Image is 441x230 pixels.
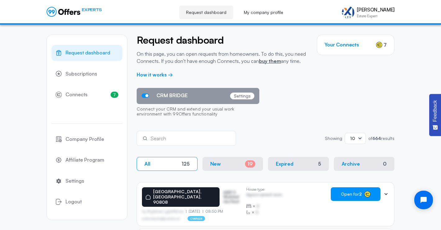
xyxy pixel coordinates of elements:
span: Open for [341,192,362,197]
span: 10 [350,136,355,141]
button: Feedback - Show survey [429,94,441,136]
p: Archive [342,161,360,167]
span: Request dashboard [66,49,110,57]
p: Agrwsv qwervf oiuns [246,193,282,198]
span: Logout [66,198,82,206]
p: of results [368,136,394,141]
span: Affiliate Program [66,156,104,164]
p: asdfasdfasasfd@asdfasd.asf [142,217,180,220]
a: Settings [52,173,122,189]
p: owner [188,216,205,221]
h2: Request dashboard [137,35,307,46]
p: [GEOGRAPHIC_DATA], [GEOGRAPHIC_DATA], 90808 [153,189,216,205]
h3: Your Connects [325,42,359,48]
div: × [246,203,282,209]
p: Settings [230,93,254,99]
p: All [144,161,150,167]
span: B [257,203,259,209]
p: Connect your CRM and extend your usual work environment with 99Offers functionality [137,104,259,120]
strong: 2 [359,191,362,197]
div: × [246,209,282,215]
a: Affiliate Program [52,152,122,168]
a: buy them [259,58,281,64]
img: Hernandez Oscar [342,6,354,19]
span: EXPERTS [82,7,102,13]
p: [PERSON_NAME] [357,7,394,13]
div: 5 [318,161,321,167]
p: Estate Expert [357,14,394,18]
button: Open for2 [331,187,380,201]
p: House type [246,187,282,192]
div: 0 [383,161,387,167]
a: Subscriptions [52,66,122,82]
p: 08:50 PM [203,209,223,214]
button: All125 [137,157,198,171]
p: On this page, you can open requests from homeowners. To do this, you need Connects. If you don't ... [137,50,307,64]
p: New [210,161,221,167]
span: Subscriptions [66,70,97,78]
span: Company Profile [66,135,104,143]
p: by Afgdsrwe Ljgjkdfsbvas [142,209,186,214]
p: Expired [276,161,293,167]
a: Request dashboard [52,45,122,61]
span: Feedback [432,100,438,122]
span: B [256,209,258,215]
div: 19 [245,160,255,167]
button: New19 [202,157,263,171]
button: Logout [52,194,122,210]
span: Settings [66,177,84,185]
p: Showing [325,136,342,141]
p: [DATE] [186,209,203,214]
span: 7 [111,92,118,98]
span: Connects [66,91,88,99]
a: My company profile [237,6,290,19]
span: 7 [384,41,387,49]
div: 125 [182,161,190,167]
a: Request dashboard [179,6,233,19]
a: Company Profile [52,131,122,147]
button: Archive0 [334,157,395,171]
a: Connects7 [52,87,122,103]
a: EXPERTS [47,7,102,17]
strong: 664 [372,136,381,141]
button: Expired5 [268,157,329,171]
p: ASDF S Sfasfdasfdas Dasd [223,190,241,204]
span: CRM BRIDGE [157,93,188,98]
a: How it works → [137,72,173,78]
iframe: Tidio Chat [409,185,438,215]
